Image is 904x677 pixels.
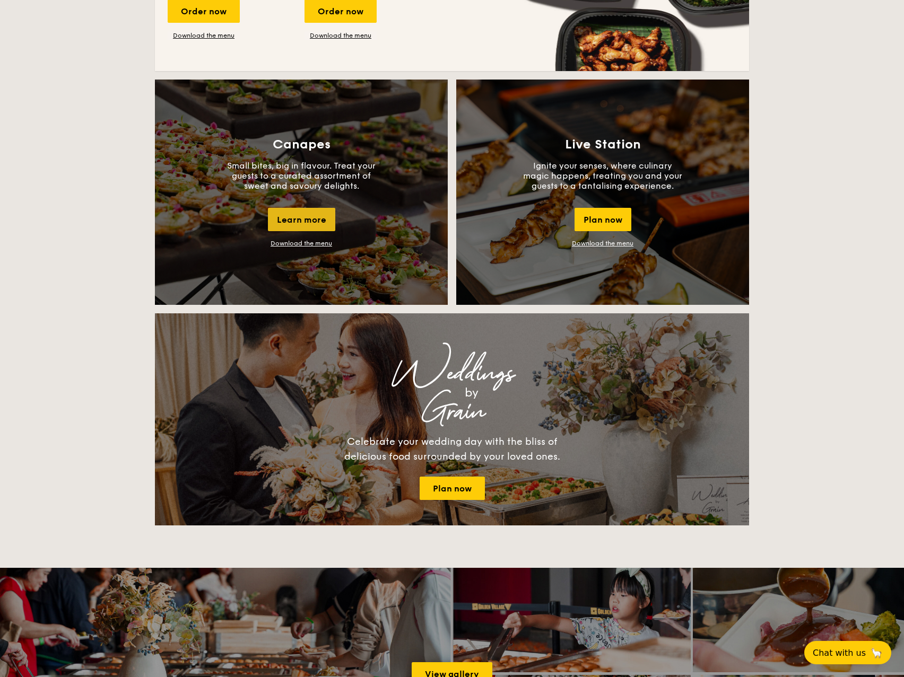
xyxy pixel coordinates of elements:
div: Grain [248,402,656,421]
a: Plan now [420,477,485,500]
p: Ignite your senses, where culinary magic happens, treating you and your guests to a tantalising e... [523,161,682,191]
div: Plan now [575,208,631,231]
a: Download the menu [572,240,633,247]
a: Download the menu [168,31,240,40]
a: Download the menu [305,31,377,40]
p: Small bites, big in flavour. Treat your guests to a curated assortment of sweet and savoury delig... [222,161,381,191]
h3: Canapes [273,137,331,152]
a: Download the menu [271,240,332,247]
div: Celebrate your wedding day with the bliss of delicious food surrounded by your loved ones. [333,434,571,464]
span: 🦙 [870,647,883,659]
div: Learn more [268,208,335,231]
div: by [288,383,656,402]
div: Weddings [248,364,656,383]
button: Chat with us🦙 [804,641,891,664]
span: Chat with us [813,648,866,658]
h3: Live Station [565,137,641,152]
